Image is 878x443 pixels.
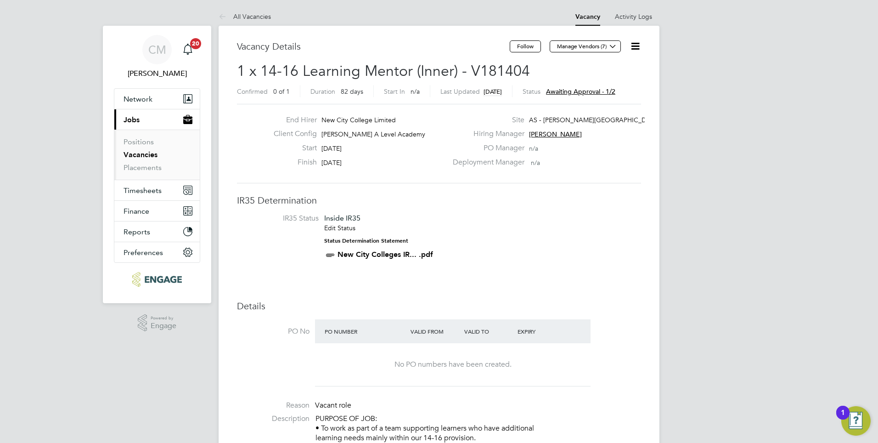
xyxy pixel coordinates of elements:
span: n/a [411,87,420,96]
a: Edit Status [324,224,355,232]
a: Vacancies [124,150,158,159]
a: Go to home page [114,272,200,287]
a: Vacancy [575,13,600,21]
span: Vacant role [315,401,351,410]
div: 1 [841,413,845,425]
h3: Details [237,300,641,312]
label: Start [266,143,317,153]
label: Client Config [266,129,317,139]
label: Hiring Manager [447,129,524,139]
span: New City College Limited [321,116,396,124]
label: Last Updated [440,87,480,96]
label: End Hirer [266,115,317,125]
span: Reports [124,227,150,236]
span: 20 [190,38,201,49]
span: Awaiting approval - 1/2 [546,87,615,96]
label: Site [447,115,524,125]
label: Start In [384,87,405,96]
div: PO Number [322,323,408,340]
a: Powered byEngage [138,314,177,332]
label: Deployment Manager [447,158,524,167]
a: Placements [124,163,162,172]
span: [DATE] [321,144,342,153]
button: Finance [114,201,200,221]
button: Follow [510,40,541,52]
label: IR35 Status [246,214,319,223]
span: AS - [PERSON_NAME][GEOGRAPHIC_DATA] [529,116,660,124]
span: Finance [124,207,149,216]
span: [DATE] [484,88,502,96]
span: Colleen Marshall [114,68,200,79]
span: n/a [531,159,540,167]
a: 20 [179,35,197,64]
span: CM [148,44,166,56]
span: 82 days [341,87,363,96]
div: Jobs [114,130,200,180]
button: Network [114,89,200,109]
button: Preferences [114,242,200,262]
label: Reason [237,401,310,410]
div: No PO numbers have been created. [324,360,581,369]
label: Description [237,414,310,424]
span: Preferences [124,248,163,257]
h3: IR35 Determination [237,194,641,206]
button: Manage Vendors (7) [550,40,621,52]
a: New City Colleges IR... .pdf [338,250,433,259]
span: 1 x 14-16 Learning Mentor (Inner) - V181404 [237,62,530,80]
span: Timesheets [124,186,162,195]
span: Engage [151,322,176,330]
span: [DATE] [321,159,342,167]
button: Timesheets [114,180,200,200]
a: CM[PERSON_NAME] [114,35,200,79]
div: Valid To [462,323,516,340]
h3: Vacancy Details [237,40,510,52]
div: Valid From [408,323,462,340]
label: Status [523,87,540,96]
strong: Status Determination Statement [324,238,408,244]
label: PO Manager [447,143,524,153]
span: 0 of 1 [273,87,290,96]
nav: Main navigation [103,26,211,303]
span: [PERSON_NAME] [529,130,582,138]
span: Jobs [124,115,140,124]
span: [PERSON_NAME] A Level Academy [321,130,425,138]
label: Confirmed [237,87,268,96]
span: n/a [529,144,538,153]
span: Inside IR35 [324,214,360,222]
button: Open Resource Center, 1 new notification [841,406,871,436]
div: Expiry [515,323,569,340]
span: Powered by [151,314,176,322]
label: PO No [237,327,310,336]
a: Activity Logs [615,12,652,21]
a: All Vacancies [219,12,271,21]
label: Finish [266,158,317,167]
button: Jobs [114,109,200,130]
span: Network [124,95,152,103]
label: Duration [310,87,335,96]
a: Positions [124,137,154,146]
img: ncclondon-logo-retina.png [132,272,181,287]
button: Reports [114,221,200,242]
